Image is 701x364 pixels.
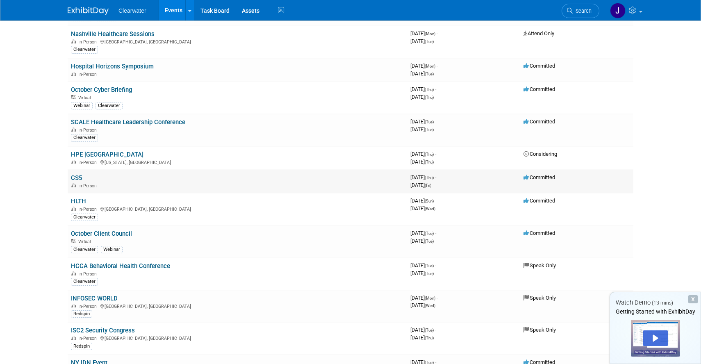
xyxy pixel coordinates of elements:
span: In-Person [78,207,99,212]
span: [DATE] [410,159,434,165]
span: [DATE] [410,71,434,77]
span: [DATE] [410,182,431,188]
span: Speak Only [523,327,556,333]
span: [DATE] [410,94,434,100]
span: [DATE] [410,198,436,204]
span: Considering [523,151,557,157]
div: Getting Started with ExhibitDay [610,307,701,316]
img: In-Person Event [71,304,76,308]
span: [DATE] [410,327,436,333]
span: Virtual [78,239,93,244]
div: Webinar [101,246,123,253]
div: [GEOGRAPHIC_DATA], [GEOGRAPHIC_DATA] [71,303,404,309]
div: [GEOGRAPHIC_DATA], [GEOGRAPHIC_DATA] [71,205,404,212]
span: Clearwater [118,7,146,14]
a: INFOSEC WORLD [71,295,118,302]
span: - [435,86,436,92]
span: In-Person [78,336,99,341]
span: In-Person [78,127,99,133]
div: Redspin [71,310,92,318]
span: (Tue) [425,264,434,268]
span: Committed [523,230,555,236]
span: (Mon) [425,32,435,36]
a: October Cyber Briefing [71,86,132,93]
span: In-Person [78,72,99,77]
span: [DATE] [410,230,436,236]
span: (Mon) [425,64,435,68]
span: (Tue) [425,39,434,44]
span: - [435,230,436,236]
span: Committed [523,118,555,125]
span: - [435,327,436,333]
span: (Thu) [425,160,434,164]
img: In-Person Event [71,127,76,132]
span: [DATE] [410,205,435,212]
span: - [437,63,438,69]
span: Committed [523,198,555,204]
span: (Mon) [425,296,435,300]
span: (Fri) [425,183,431,188]
span: (Sun) [425,199,434,203]
a: October Client Council [71,230,132,237]
div: Clearwater [71,134,98,141]
span: - [437,30,438,36]
a: HPE [GEOGRAPHIC_DATA] [71,151,143,158]
img: In-Person Event [71,271,76,275]
span: [DATE] [410,151,436,157]
span: (Tue) [425,231,434,236]
a: SCALE Healthcare Leadership Conference [71,118,185,126]
a: HLTH [71,198,86,205]
div: Clearwater [71,46,98,53]
a: Search [562,4,599,18]
a: HCCA Behavioral Health Conference [71,262,170,270]
div: Clearwater [96,102,123,109]
span: - [435,198,436,204]
span: (Tue) [425,328,434,332]
span: In-Person [78,183,99,189]
span: - [435,118,436,125]
span: [DATE] [410,238,434,244]
span: Committed [523,86,555,92]
span: - [435,151,436,157]
span: (Thu) [425,175,434,180]
span: - [437,295,438,301]
span: Search [573,8,592,14]
span: - [435,174,436,180]
div: Clearwater [71,278,98,285]
span: (13 mins) [652,300,673,306]
span: [DATE] [410,302,435,308]
span: (Tue) [425,127,434,132]
img: Virtual Event [71,95,76,99]
img: In-Person Event [71,336,76,340]
span: (Thu) [425,336,434,340]
span: (Tue) [425,271,434,276]
span: [DATE] [410,118,436,125]
div: Redspin [71,343,92,350]
div: [GEOGRAPHIC_DATA], [GEOGRAPHIC_DATA] [71,334,404,341]
span: - [435,262,436,268]
span: Virtual [78,95,93,100]
span: (Thu) [425,152,434,157]
span: [DATE] [410,270,434,276]
span: Attend Only [523,30,554,36]
img: In-Person Event [71,207,76,211]
span: [DATE] [410,295,438,301]
span: In-Person [78,304,99,309]
img: ExhibitDay [68,7,109,15]
span: [DATE] [410,126,434,132]
span: (Wed) [425,303,435,308]
img: Jakera Willis [610,3,626,18]
span: [DATE] [410,30,438,36]
span: [DATE] [410,86,436,92]
span: In-Person [78,160,99,165]
span: (Tue) [425,72,434,76]
img: In-Person Event [71,72,76,76]
a: Hospital Horizons Symposium [71,63,154,70]
span: Committed [523,174,555,180]
a: ISC2 Security Congress [71,327,135,334]
div: Watch Demo [610,298,701,307]
div: [GEOGRAPHIC_DATA], [GEOGRAPHIC_DATA] [71,38,404,45]
img: Virtual Event [71,239,76,243]
span: In-Person [78,271,99,277]
div: Clearwater [71,246,98,253]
